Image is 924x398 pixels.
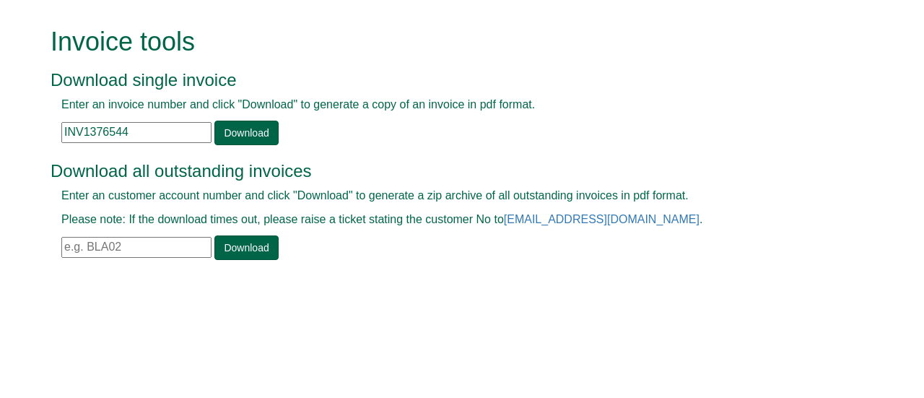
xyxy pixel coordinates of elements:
[51,27,841,56] h1: Invoice tools
[61,97,830,113] p: Enter an invoice number and click "Download" to generate a copy of an invoice in pdf format.
[61,212,830,228] p: Please note: If the download times out, please raise a ticket stating the customer No to .
[51,71,841,90] h3: Download single invoice
[61,237,212,258] input: e.g. BLA02
[51,162,841,181] h3: Download all outstanding invoices
[214,121,278,145] a: Download
[61,122,212,143] input: e.g. INV1234
[504,213,699,225] a: [EMAIL_ADDRESS][DOMAIN_NAME]
[61,188,830,204] p: Enter an customer account number and click "Download" to generate a zip archive of all outstandin...
[214,235,278,260] a: Download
